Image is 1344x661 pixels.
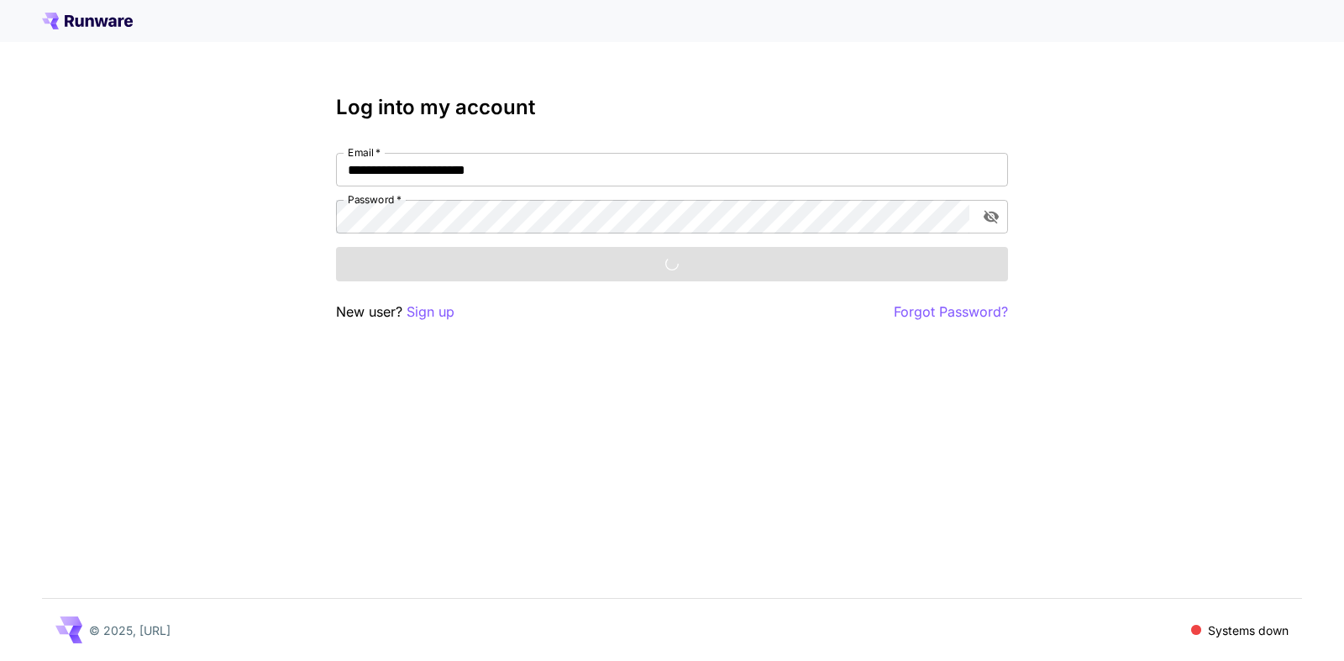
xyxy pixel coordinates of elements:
button: Sign up [407,302,454,323]
h3: Log into my account [336,96,1008,119]
button: Forgot Password? [894,302,1008,323]
p: Systems down [1208,622,1289,639]
p: © 2025, [URL] [89,622,171,639]
label: Email [348,145,381,160]
button: toggle password visibility [976,202,1006,232]
p: New user? [336,302,454,323]
label: Password [348,192,402,207]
